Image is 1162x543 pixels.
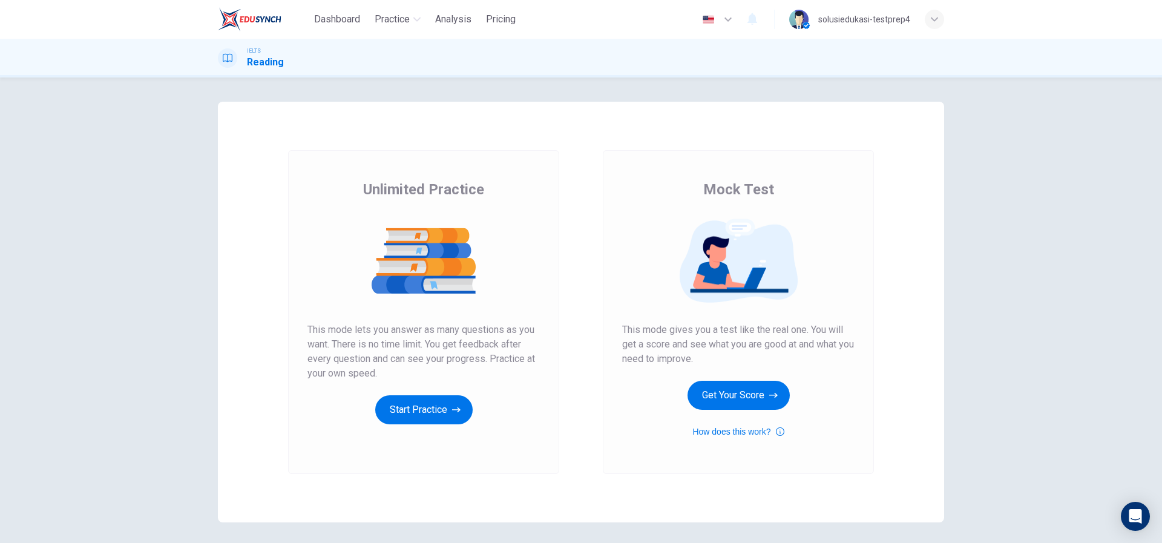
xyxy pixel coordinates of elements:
[218,7,309,31] a: EduSynch logo
[218,7,281,31] img: EduSynch logo
[789,10,809,29] img: Profile picture
[486,12,516,27] span: Pricing
[622,323,855,366] span: This mode gives you a test like the real one. You will get a score and see what you are good at a...
[435,12,471,27] span: Analysis
[307,323,540,381] span: This mode lets you answer as many questions as you want. There is no time limit. You get feedback...
[309,8,365,30] button: Dashboard
[375,395,473,424] button: Start Practice
[692,424,784,439] button: How does this work?
[314,12,360,27] span: Dashboard
[818,12,910,27] div: solusiedukasi-testprep4
[247,47,261,55] span: IELTS
[430,8,476,30] button: Analysis
[247,55,284,70] h1: Reading
[375,12,410,27] span: Practice
[363,180,484,199] span: Unlimited Practice
[703,180,774,199] span: Mock Test
[701,15,716,24] img: en
[370,8,425,30] button: Practice
[688,381,790,410] button: Get Your Score
[1121,502,1150,531] div: Open Intercom Messenger
[481,8,520,30] button: Pricing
